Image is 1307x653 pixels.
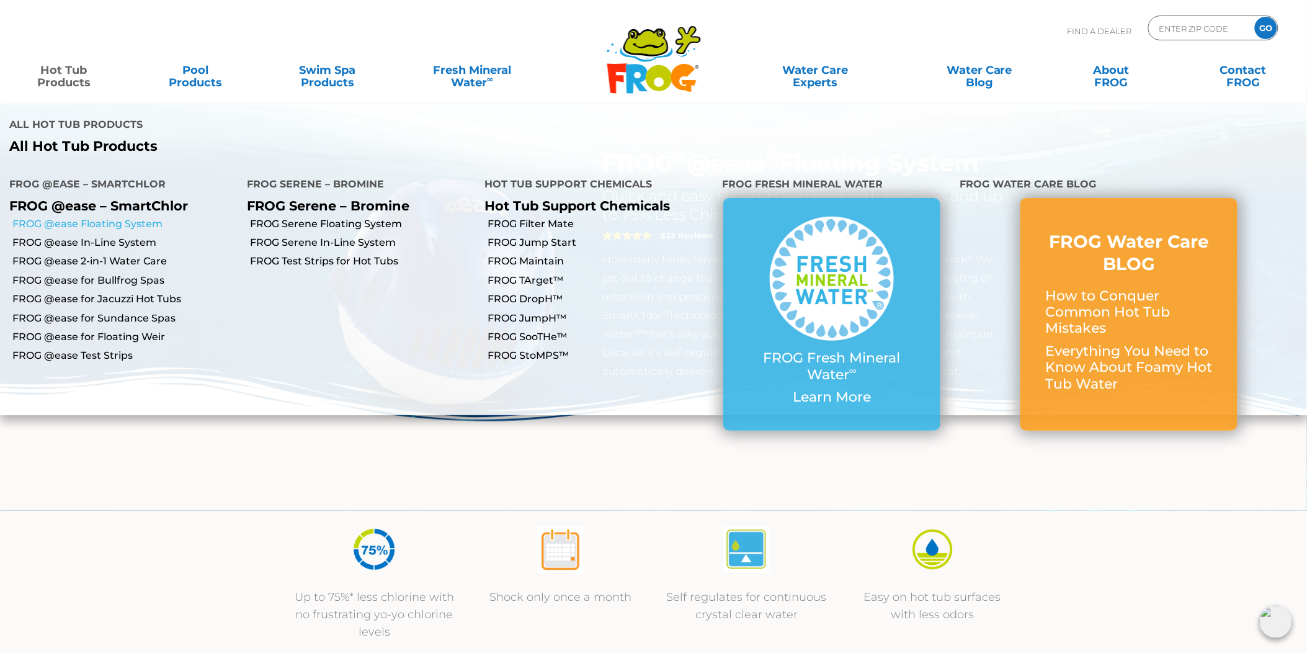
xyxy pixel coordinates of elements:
[250,217,475,231] a: FROG Serene Floating System
[1045,230,1213,399] a: FROG Water Care BLOG How to Conquer Common Hot Tub Mistakes Everything You Need to Know About Foa...
[1255,17,1277,39] input: GO
[960,173,1298,198] h4: FROG Water Care Blog
[12,254,238,268] a: FROG @ease 2-in-1 Water Care
[852,588,1014,623] p: Easy on hot tub surfaces with less odors
[12,217,238,231] a: FROG @ease Floating System
[12,58,115,83] a: Hot TubProducts
[666,588,827,623] p: Self regulates for continuous crystal clear water
[488,330,713,344] a: FROG SooTHe™
[909,526,956,573] img: icon-atease-easy-on
[12,330,238,344] a: FROG @ease for Floating Weir
[1045,288,1213,337] p: How to Conquer Common Hot Tub Mistakes
[723,173,942,198] h4: FROG Fresh Mineral Water
[12,312,238,325] a: FROG @ease for Sundance Spas
[9,173,228,198] h4: FROG @ease – SmartChlor
[488,274,713,287] a: FROG TArget™
[732,58,899,83] a: Water CareExperts
[250,254,475,268] a: FROG Test Strips for Hot Tubs
[1192,58,1295,83] a: ContactFROG
[276,58,378,83] a: Swim SpaProducts
[488,292,713,306] a: FROG DropH™
[9,114,645,138] h4: All Hot Tub Products
[723,526,770,573] img: atease-icon-self-regulates
[9,198,228,214] p: FROG @ease – SmartChlor
[12,274,238,287] a: FROG @ease for Bullfrog Spas
[12,292,238,306] a: FROG @ease for Jacuzzi Hot Tubs
[1060,58,1162,83] a: AboutFROG
[748,350,916,383] p: FROG Fresh Mineral Water
[488,349,713,363] a: FROG StoMPS™
[1068,16,1132,47] p: Find A Dealer
[488,312,713,325] a: FROG JumpH™
[484,173,703,198] h4: Hot Tub Support Chemicals
[12,349,238,363] a: FROG @ease Test Strips
[488,217,713,231] a: FROG Filter Mate
[488,236,713,250] a: FROG Jump Start
[250,236,475,250] a: FROG Serene In-Line System
[484,198,670,214] a: Hot Tub Support Chemicals
[351,526,398,573] img: icon-atease-75percent-less
[487,74,493,84] sup: ∞
[12,236,238,250] a: FROG @ease In-Line System
[247,198,466,214] p: FROG Serene – Bromine
[748,217,916,412] a: FROG Fresh Mineral Water∞ Learn More
[480,588,641,606] p: Shock only once a month
[145,58,247,83] a: PoolProducts
[1045,230,1213,276] h3: FROG Water Care BLOG
[488,254,713,268] a: FROG Maintain
[294,588,455,641] p: Up to 75%* less chlorine with no frustrating yo-yo chlorine levels
[928,58,1030,83] a: Water CareBlog
[408,58,537,83] a: Fresh MineralWater∞
[9,138,645,155] a: All Hot Tub Products
[1045,343,1213,392] p: Everything You Need to Know About Foamy Hot Tub Water
[849,364,857,377] sup: ∞
[1260,606,1292,638] img: openIcon
[748,389,916,405] p: Learn More
[247,173,466,198] h4: FROG Serene – Bromine
[1158,19,1242,37] input: Zip Code Form
[537,526,584,573] img: atease-icon-shock-once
